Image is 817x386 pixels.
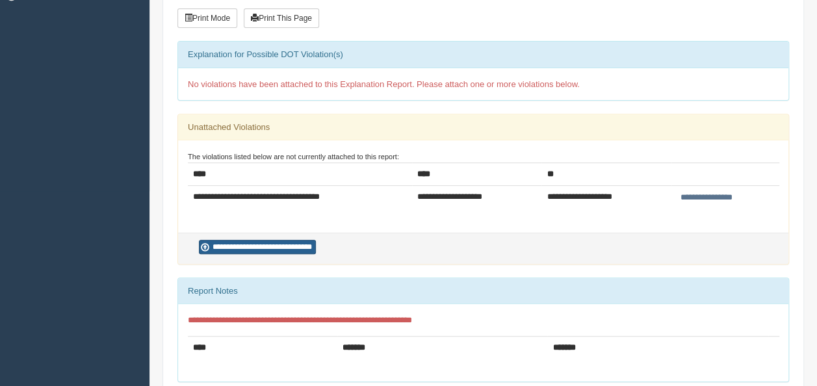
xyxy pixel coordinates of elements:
button: Print This Page [244,8,319,28]
div: Report Notes [178,278,788,304]
div: Unattached Violations [178,114,788,140]
small: The violations listed below are not currently attached to this report: [188,153,399,161]
button: Print Mode [177,8,237,28]
span: No violations have been attached to this Explanation Report. Please attach one or more violations... [188,79,580,89]
div: Explanation for Possible DOT Violation(s) [178,42,788,68]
